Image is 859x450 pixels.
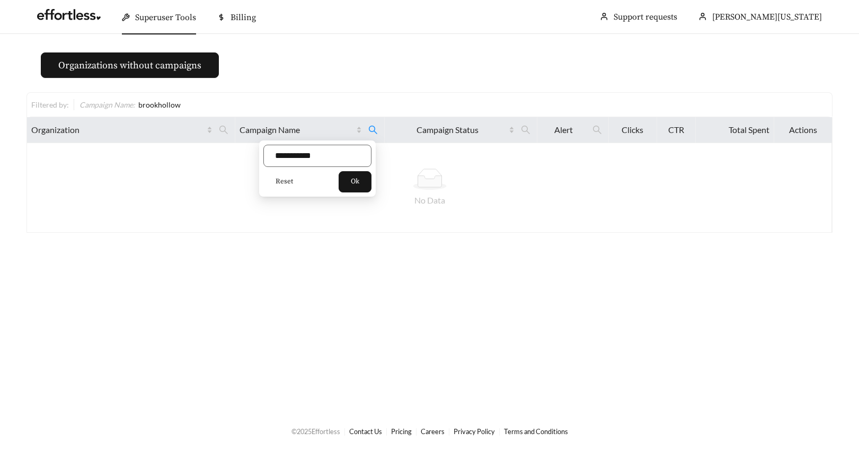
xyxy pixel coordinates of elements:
span: Organization [31,123,205,136]
button: Reset [263,171,305,192]
span: © 2025 Effortless [291,427,340,436]
span: search [521,125,530,135]
button: Organizations without campaigns [41,52,219,78]
span: search [364,121,382,138]
span: search [588,121,606,138]
span: search [592,125,602,135]
div: No Data [35,194,824,207]
a: Contact Us [349,427,382,436]
span: brookhollow [138,100,181,109]
span: Ok [351,177,359,187]
span: Organizations without campaigns [58,58,201,73]
span: Campaign Status [389,123,506,136]
a: Terms and Conditions [504,427,568,436]
span: [PERSON_NAME][US_STATE] [712,12,822,22]
button: Ok [339,171,371,192]
span: Campaign Name : [79,100,135,109]
a: Privacy Policy [454,427,495,436]
span: Alert [542,123,586,136]
span: search [219,125,228,135]
span: search [368,125,378,135]
th: Clicks [609,117,657,143]
span: Billing [231,12,256,23]
span: search [215,121,233,138]
span: Superuser Tools [135,12,196,23]
th: Actions [774,117,833,143]
a: Careers [421,427,445,436]
span: Reset [276,177,293,187]
a: Support requests [614,12,677,22]
span: Campaign Name [240,123,355,136]
th: Total Spent [696,117,774,143]
a: Pricing [391,427,412,436]
div: Filtered by: [31,99,74,110]
span: search [517,121,535,138]
th: CTR [657,117,696,143]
